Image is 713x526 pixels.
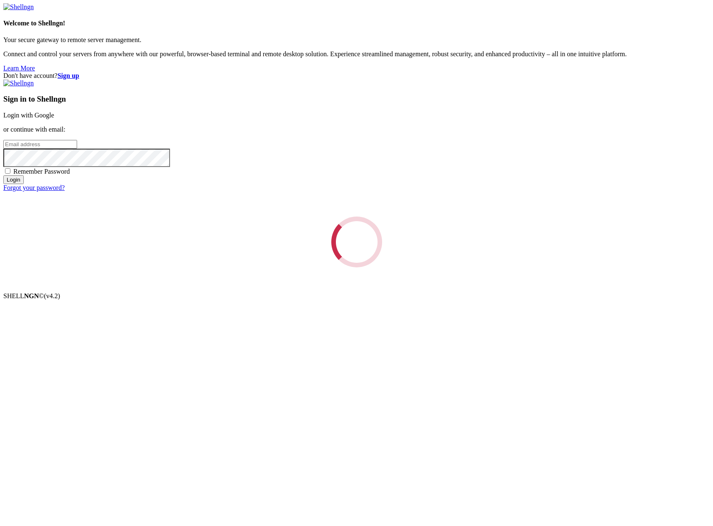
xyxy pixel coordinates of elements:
a: Forgot your password? [3,184,65,191]
h4: Welcome to Shellngn! [3,20,710,27]
input: Login [3,175,24,184]
a: Login with Google [3,112,54,119]
img: Shellngn [3,3,34,11]
div: Loading... [321,207,392,277]
span: 4.2.0 [44,292,60,299]
input: Remember Password [5,168,10,174]
a: Learn More [3,65,35,72]
b: NGN [24,292,39,299]
input: Email address [3,140,77,149]
span: Remember Password [13,168,70,175]
span: SHELL © [3,292,60,299]
p: Connect and control your servers from anywhere with our powerful, browser-based terminal and remo... [3,50,710,58]
p: Your secure gateway to remote server management. [3,36,710,44]
div: Don't have account? [3,72,710,80]
h3: Sign in to Shellngn [3,95,710,104]
p: or continue with email: [3,126,710,133]
a: Sign up [58,72,79,79]
img: Shellngn [3,80,34,87]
